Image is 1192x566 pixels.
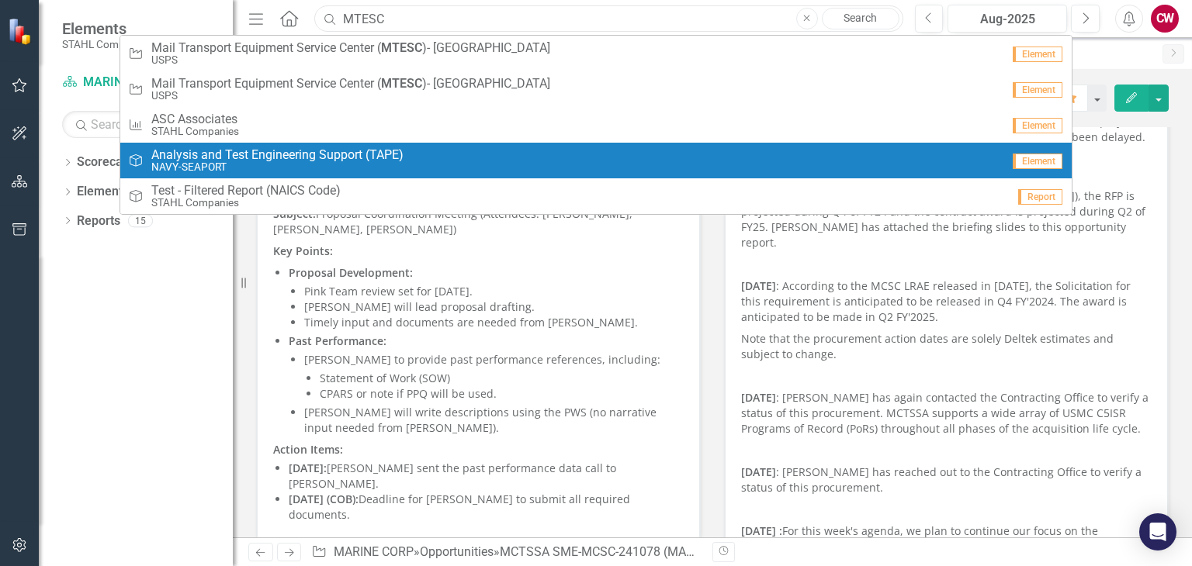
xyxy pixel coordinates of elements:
span: Elements [62,19,150,38]
small: STAHL Companies [62,38,150,50]
strong: [DATE] : [741,523,782,538]
small: USPS [151,54,550,66]
strong: MTESC [381,76,422,91]
span: Mail Transport Equipment Service Center ( )- [GEOGRAPHIC_DATA] [151,41,550,55]
p: [PERSON_NAME] will write descriptions using the PWS (no narrative input needed from [PERSON_NAME]). [304,405,684,436]
span: Analysis and Test Engineering Support (TAPE) [151,148,404,162]
div: » » [311,544,701,561]
span: Report [1018,189,1062,205]
a: Mail Transport Equipment Service Center (MTESC)- [GEOGRAPHIC_DATA]USPSElement [120,36,1072,71]
strong: MTESC [381,40,422,55]
small: STAHL Companies [151,126,239,137]
p: Deadline for [PERSON_NAME] to submit all required documents. [289,492,684,523]
div: 15 [128,214,153,227]
strong: [DATE]: [289,461,327,475]
p: CPARS or note if PPQ will be used. [320,386,684,402]
a: Elements [77,183,129,201]
div: MCTSSA SME-MCSC-241078 (MARINE CORPS TACTICAL SYSTEMS SUPPORT ACTIVITY SUBJECT MATTER EXPERTS) [500,544,1154,559]
p: : [PERSON_NAME] has reached out to the Contracting Office to verify a status of this procurement. [741,461,1152,499]
p: [PERSON_NAME] sent the past performance data call to [PERSON_NAME]. [289,461,684,492]
p: Pink Team review set for [DATE]. [304,284,684,299]
strong: [DATE] [741,278,776,293]
a: Mail Transport Equipment Service Center (MTESC)- [GEOGRAPHIC_DATA]USPSElement [120,71,1072,107]
span: Element [1013,47,1062,62]
img: ClearPoint Strategy [8,17,36,45]
a: Opportunities [420,544,494,559]
strong: [DATE] [741,464,776,479]
a: MARINE CORP [62,74,217,91]
span: ASC Associates [151,112,239,126]
p: : According to the MCSC LRAE released in [DATE], the Solicitation for this requirement is anticip... [741,275,1152,328]
strong: Action Items: [273,442,343,457]
span: Element [1013,82,1062,98]
span: Test - Filtered Report (NAICS Code) [151,184,341,198]
a: Scorecards [77,154,140,171]
p: [PERSON_NAME] to provide past performance references, including: [304,352,684,368]
div: Open Intercom Messenger [1139,513,1176,550]
span: Element [1013,118,1062,133]
span: Mail Transport Equipment Service Center ( )- [GEOGRAPHIC_DATA] [151,77,550,91]
input: Search Below... [62,111,217,138]
strong: [DATE] [741,390,776,405]
small: NAVY-SEAPORT [151,161,404,173]
p: : According to the MCSC & HQMC I&L [DATE] (circa [DATE]), the RFP is projected during Q4 of FY24 ... [741,185,1152,254]
p: Note that the procurement action dates are solely Deltek estimates and subject to change. [741,328,1152,365]
strong: Past Performance: [289,333,386,348]
button: Aug-2025 [948,5,1067,33]
p: : [PERSON_NAME] has again contacted the Contracting Office to verify a status of this procurement... [741,387,1152,440]
input: Search ClearPoint... [314,5,903,33]
a: MARINE CORP [334,544,414,559]
small: USPS [151,90,550,102]
a: Analysis and Test Engineering Support (TAPE)NAVY-SEAPORTElement [120,143,1072,178]
strong: [DATE] (COB): [289,492,359,506]
strong: Subject: [273,206,316,221]
div: Aug-2025 [953,10,1062,29]
button: CW [1151,5,1179,33]
a: Search [822,8,899,29]
a: Test - Filtered Report (NAICS Code)STAHL CompaniesReport [120,178,1072,214]
p: Statement of Work (SOW) [320,371,684,386]
strong: Key Points: [273,243,333,258]
p: [PERSON_NAME] will lead proposal drafting. [304,299,684,315]
a: ASC AssociatesSTAHL CompaniesElement [120,107,1072,143]
small: STAHL Companies [151,197,341,209]
strong: Proposal Development: [289,265,413,280]
a: Reports [77,212,120,230]
p: Timely input and documents are needed from [PERSON_NAME]. [304,315,684,330]
span: Element [1013,154,1062,169]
